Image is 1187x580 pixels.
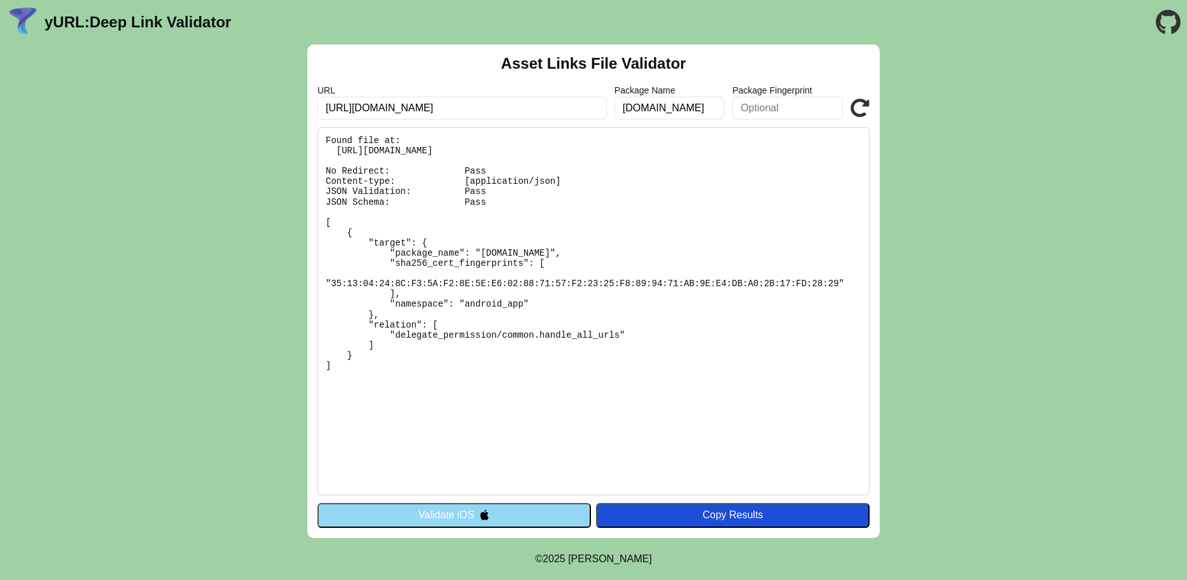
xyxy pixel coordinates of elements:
[543,553,566,564] span: 2025
[614,97,725,120] input: Optional
[317,97,607,120] input: Required
[317,127,870,495] pre: Found file at: [URL][DOMAIN_NAME] No Redirect: Pass Content-type: [application/json] JSON Validat...
[479,509,490,520] img: appleIcon.svg
[568,553,652,564] a: Michael Ibragimchayev's Personal Site
[317,85,607,95] label: URL
[317,503,591,527] button: Validate iOS
[45,13,231,31] a: yURL:Deep Link Validator
[6,6,39,39] img: yURL Logo
[596,503,870,527] button: Copy Results
[501,55,686,72] h2: Asset Links File Validator
[732,97,843,120] input: Optional
[602,509,863,521] div: Copy Results
[535,538,651,580] footer: ©
[614,85,725,95] label: Package Name
[732,85,843,95] label: Package Fingerprint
